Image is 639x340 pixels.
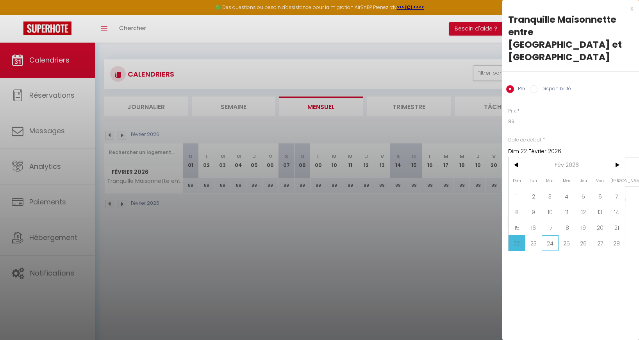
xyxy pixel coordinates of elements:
label: Disponibilité [537,85,571,94]
span: 11 [559,204,575,220]
div: x [502,4,633,13]
span: 3 [542,188,559,204]
span: 16 [525,220,542,235]
span: 15 [509,220,525,235]
span: 23 [525,235,542,251]
span: 25 [559,235,575,251]
span: 27 [592,235,609,251]
span: 19 [575,220,592,235]
span: 2 [525,188,542,204]
span: 24 [542,235,559,251]
span: 20 [592,220,609,235]
label: Date de début [508,136,541,144]
span: Ven [592,173,609,188]
span: 22 [509,235,525,251]
label: Prix [514,85,526,94]
span: 4 [559,188,575,204]
span: 1 [509,188,525,204]
span: 5 [575,188,592,204]
span: 7 [608,188,625,204]
span: 12 [575,204,592,220]
span: 6 [592,188,609,204]
span: 21 [608,220,625,235]
span: Lun [525,173,542,188]
span: 17 [542,220,559,235]
span: 26 [575,235,592,251]
div: Tranquille Maisonnette entre [GEOGRAPHIC_DATA] et [GEOGRAPHIC_DATA] [508,13,633,63]
span: 8 [509,204,525,220]
label: Prix [508,107,516,115]
span: [PERSON_NAME] [608,173,625,188]
span: 18 [559,220,575,235]
span: Fév 2026 [525,157,609,173]
span: 10 [542,204,559,220]
span: 28 [608,235,625,251]
span: 9 [525,204,542,220]
span: Dim [509,173,525,188]
span: Mar [542,173,559,188]
span: 13 [592,204,609,220]
span: < [509,157,525,173]
span: Mer [559,173,575,188]
span: > [608,157,625,173]
span: 14 [608,204,625,220]
span: Jeu [575,173,592,188]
